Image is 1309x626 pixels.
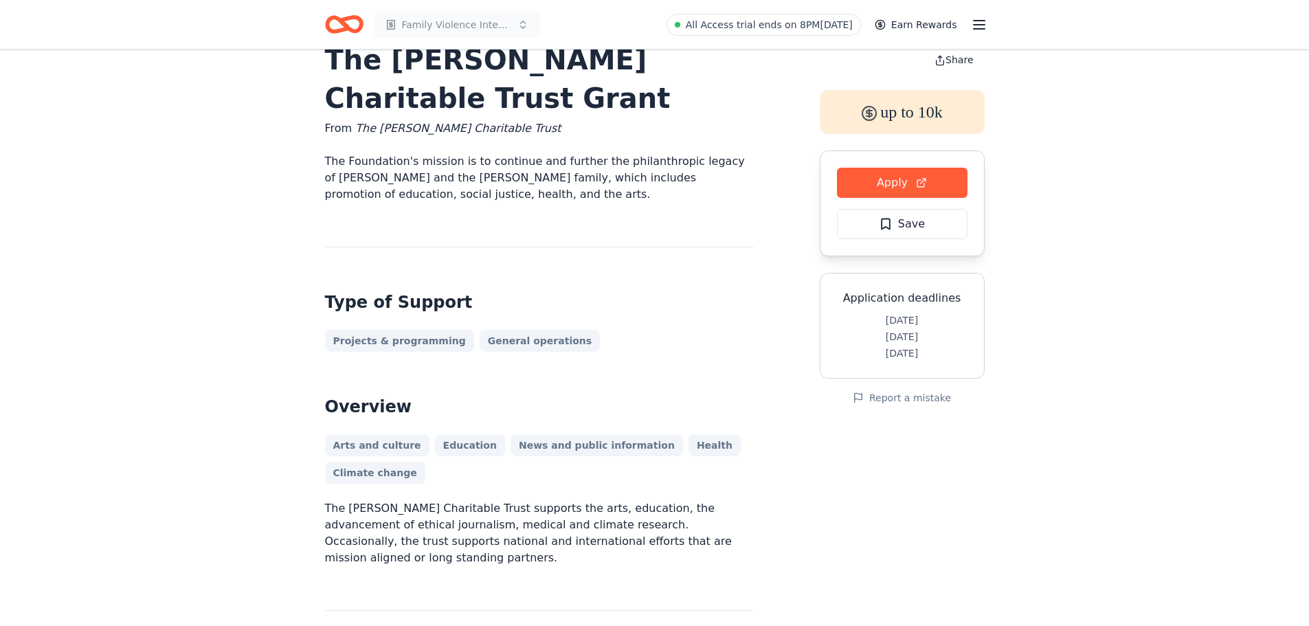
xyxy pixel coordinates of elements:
[355,122,561,135] span: The [PERSON_NAME] Charitable Trust
[866,12,965,37] a: Earn Rewards
[924,46,984,74] button: Share
[946,54,973,65] span: Share
[325,396,754,418] h2: Overview
[686,16,853,33] span: All Access trial ends on 8PM[DATE]
[480,330,600,352] a: General operations
[837,209,967,239] button: Save
[325,8,363,41] a: Home
[853,390,951,406] button: Report a mistake
[831,328,973,345] div: [DATE]
[402,16,512,33] span: Family Violence Intervention Program
[831,345,973,361] div: [DATE]
[831,290,973,306] div: Application deadlines
[898,215,925,233] span: Save
[837,168,967,198] button: Apply
[325,120,754,137] div: From
[667,14,861,36] a: All Access trial ends on 8PM[DATE]
[325,500,754,566] p: The [PERSON_NAME] Charitable Trust supports the arts, education, the advancement of ethical journ...
[374,11,539,38] button: Family Violence Intervention Program
[820,90,985,134] div: up to 10k
[325,291,754,313] h2: Type of Support
[325,153,754,203] p: The Foundation's mission is to continue and further the philanthropic legacy of [PERSON_NAME] and...
[831,312,973,328] div: [DATE]
[325,41,754,118] h1: The [PERSON_NAME] Charitable Trust Grant
[325,330,474,352] a: Projects & programming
